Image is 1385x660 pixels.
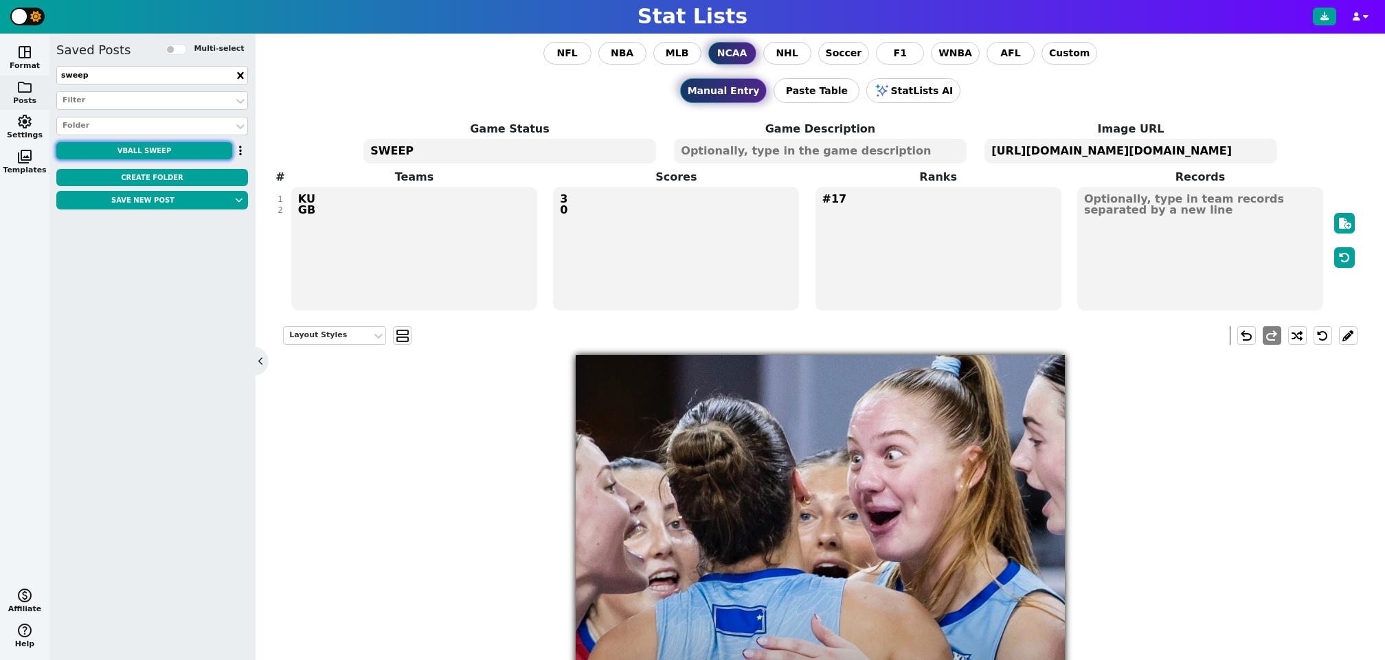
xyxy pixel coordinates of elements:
[553,187,799,310] textarea: 3 0
[556,46,577,60] span: NFL
[16,113,33,130] span: settings
[16,148,33,165] span: photo_library
[545,169,807,185] label: Scores
[826,46,862,60] span: Soccer
[1000,46,1020,60] span: AFL
[1238,328,1254,344] span: undo
[815,187,1061,310] textarea: #17
[938,46,972,60] span: WNBA
[56,191,229,209] button: Save new post
[16,622,33,639] span: help
[638,4,747,29] h1: Stat Lists
[1069,169,1331,185] label: Records
[363,139,655,163] textarea: SWEEP
[275,169,284,185] label: #
[1049,46,1090,60] span: Custom
[984,139,1276,163] textarea: [URL][DOMAIN_NAME][DOMAIN_NAME]
[354,121,665,137] label: Game Status
[1263,326,1281,345] button: redo
[283,169,545,185] label: Teams
[680,78,767,103] button: Manual Entry
[866,78,960,103] button: StatLists AI
[194,43,244,55] label: Multi-select
[894,46,907,60] span: F1
[16,44,33,60] span: space_dashboard
[774,78,859,103] button: Paste Table
[289,330,366,341] div: Layout Styles
[56,43,131,58] h5: Saved Posts
[16,587,33,604] span: monetization_on
[665,121,976,137] label: Game Description
[291,187,537,310] textarea: KU GB
[666,46,689,60] span: MLB
[56,169,248,186] button: Create Folder
[56,142,232,159] button: VBALL SWEEP
[278,194,283,205] div: 1
[16,79,33,95] span: folder
[776,46,798,60] span: NHL
[1237,326,1256,345] button: undo
[807,169,1069,185] label: Ranks
[717,46,747,60] span: NCAA
[278,205,283,216] div: 2
[976,121,1286,137] label: Image URL
[56,66,248,84] input: Search
[1263,328,1280,344] span: redo
[611,46,633,60] span: NBA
